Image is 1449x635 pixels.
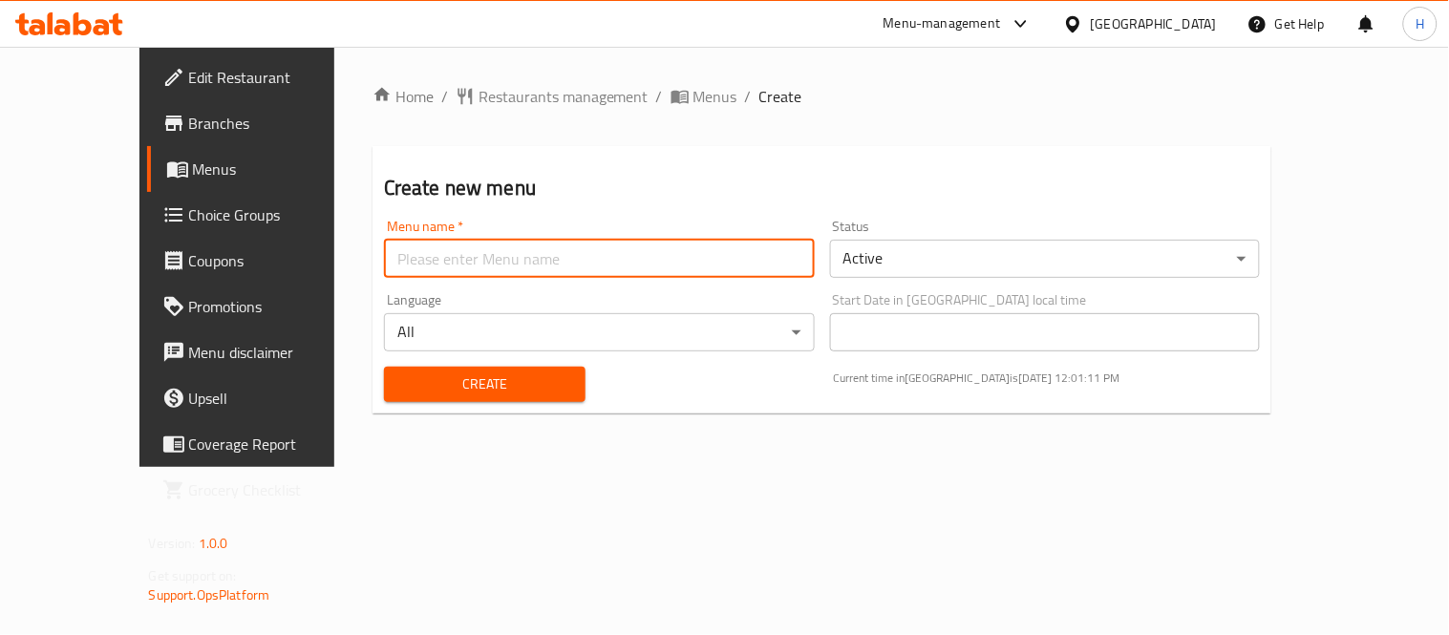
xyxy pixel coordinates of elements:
span: Create [399,372,570,396]
span: Choice Groups [189,203,366,226]
span: Branches [189,112,366,135]
li: / [441,85,448,108]
a: Coupons [147,238,381,284]
a: Restaurants management [456,85,649,108]
span: Version: [149,531,196,556]
span: 1.0.0 [199,531,228,556]
a: Edit Restaurant [147,54,381,100]
a: Menu disclaimer [147,329,381,375]
a: Branches [147,100,381,146]
div: Menu-management [884,12,1001,35]
a: Menus [147,146,381,192]
span: Get support on: [149,563,237,588]
span: Menu disclaimer [189,341,366,364]
a: Grocery Checklist [147,467,381,513]
nav: breadcrumb [373,85,1272,108]
span: Upsell [189,387,366,410]
li: / [656,85,663,108]
a: Upsell [147,375,381,421]
a: Menus [671,85,737,108]
a: Choice Groups [147,192,381,238]
span: Grocery Checklist [189,478,366,501]
a: Coverage Report [147,421,381,467]
li: / [745,85,752,108]
span: Menus [693,85,737,108]
input: Please enter Menu name [384,240,815,278]
p: Current time in [GEOGRAPHIC_DATA] is [DATE] 12:01:11 PM [834,370,1261,387]
span: Create [759,85,802,108]
div: [GEOGRAPHIC_DATA] [1091,13,1217,34]
div: Active [830,240,1261,278]
span: Coverage Report [189,433,366,455]
a: Support.OpsPlatform [149,582,270,607]
span: Menus [193,158,366,180]
span: Coupons [189,249,366,272]
button: Create [384,367,586,402]
a: Home [373,85,434,108]
span: Promotions [189,295,366,318]
div: All [384,313,815,351]
a: Promotions [147,284,381,329]
h2: Create new menu [384,174,1261,202]
span: H [1416,13,1424,34]
span: Restaurants management [479,85,649,108]
span: Edit Restaurant [189,66,366,89]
